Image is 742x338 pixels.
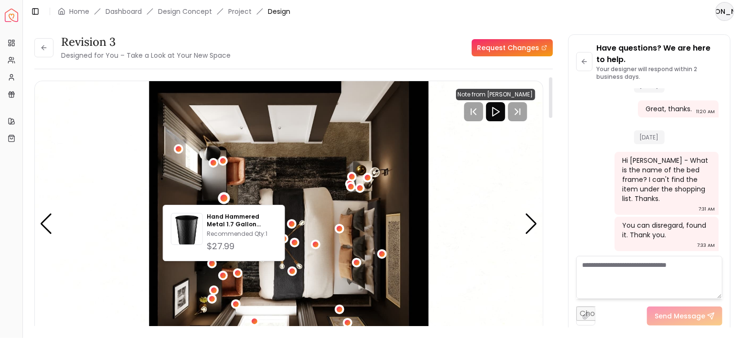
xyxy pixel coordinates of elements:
[207,240,277,253] div: $27.99
[634,130,665,144] span: [DATE]
[268,7,290,16] span: Design
[61,34,231,50] h3: Revision 3
[5,9,18,22] a: Spacejoy
[622,156,709,203] div: Hi [PERSON_NAME] - What is the name of the bed frame? I can't find the item under the shopping li...
[158,7,212,16] li: Design Concept
[646,104,692,114] div: Great, thanks.
[207,213,277,228] p: Hand Hammered Metal 1.7 Gallon Waste Basket
[490,106,501,117] svg: Play
[472,39,553,56] a: Request Changes
[596,65,722,81] p: Your designer will respond within 2 business days.
[596,42,722,65] p: Have questions? We are here to help.
[58,7,290,16] nav: breadcrumb
[61,51,231,60] small: Designed for You – Take a Look at Your New Space
[696,107,715,116] div: 11:20 AM
[106,7,142,16] a: Dashboard
[715,2,734,21] button: [PERSON_NAME]
[622,221,709,240] div: You can disregard, found it. Thank you.
[171,215,202,246] img: Hand Hammered Metal 1.7 Gallon Waste Basket
[525,213,538,234] div: Next slide
[456,89,535,100] div: Note from [PERSON_NAME]
[716,3,733,20] span: [PERSON_NAME]
[207,230,277,238] p: Recommended Qty: 1
[69,7,89,16] a: Home
[5,9,18,22] img: Spacejoy Logo
[699,204,715,214] div: 7:31 AM
[40,213,53,234] div: Previous slide
[697,241,715,250] div: 7:33 AM
[228,7,252,16] a: Project
[171,213,277,253] a: Hand Hammered Metal 1.7 Gallon Waste BasketHand Hammered Metal 1.7 Gallon Waste BasketRecommended...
